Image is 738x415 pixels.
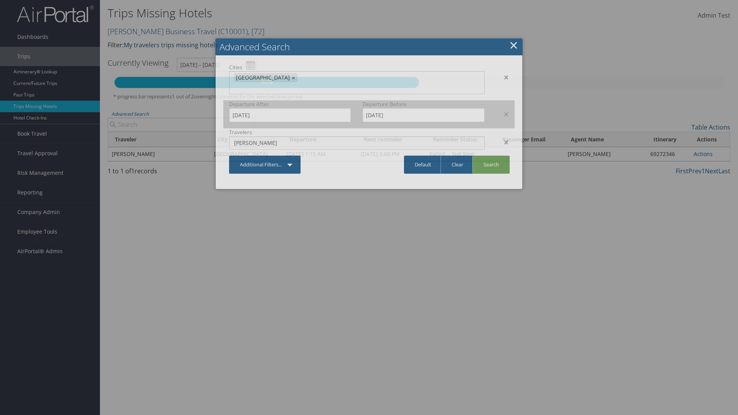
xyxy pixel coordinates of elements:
div: × [490,138,515,147]
a: Default [404,156,442,174]
a: Close [509,37,518,53]
label: Travelers [229,128,485,136]
div: × [490,110,515,119]
label: Departure Before [362,100,484,108]
a: Additional Filters... [229,156,301,174]
h2: Advanced Search [216,38,522,55]
label: Cities [229,63,485,71]
a: Clear [440,156,474,174]
span: [GEOGRAPHIC_DATA] [234,74,290,81]
a: Search [472,156,510,174]
label: Departure After [229,100,351,108]
a: × [292,74,297,81]
div: × [490,73,515,82]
